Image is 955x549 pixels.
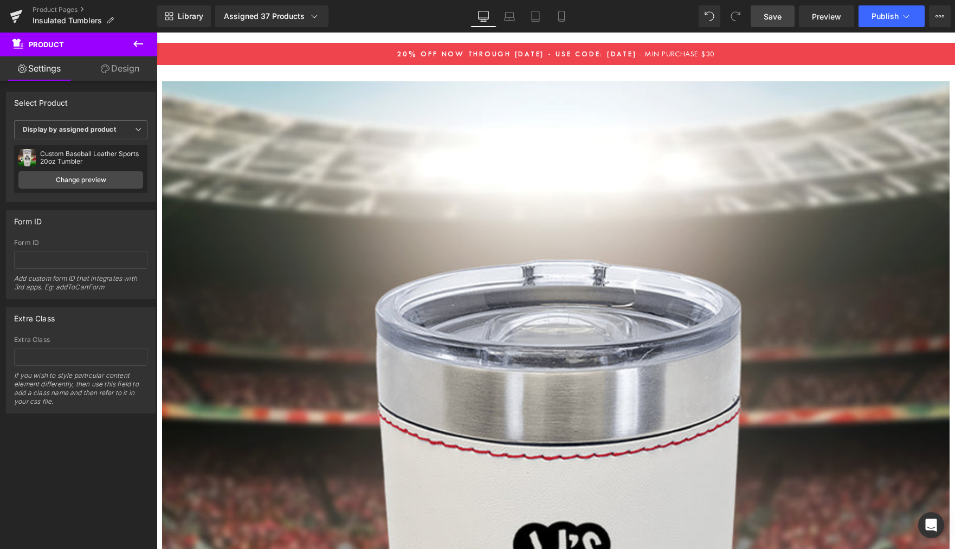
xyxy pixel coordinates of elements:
a: Tablet [522,5,549,27]
b: Display by assigned product [23,125,116,133]
a: Change preview [18,171,143,189]
a: New Library [157,5,211,27]
div: Form ID [14,239,147,247]
span: Save [764,11,782,22]
span: Publish [872,12,899,21]
span: - MIN PURCHASE $30 [480,17,558,26]
div: Add custom form ID that integrates with 3rd apps. Eg: addToCartForm [14,274,147,299]
a: Preview [799,5,854,27]
span: Preview [812,11,841,22]
img: pImage [18,149,36,166]
a: Mobile [549,5,575,27]
a: Design [81,56,159,81]
div: If you wish to style particular content element differently, then use this field to add a class n... [14,371,147,413]
div: Custom Baseball Leather Sports 20oz Tumbler [40,150,143,165]
div: Form ID [14,211,42,226]
span: 20% OFF NOW THROUGH [DATE] - USE CODE: [DATE] [240,17,480,25]
button: Undo [699,5,720,27]
div: Open Intercom Messenger [918,512,944,538]
button: Publish [859,5,925,27]
div: Select Product [14,92,68,107]
button: More [929,5,951,27]
a: Product Pages [33,5,157,14]
div: Assigned 37 Products [224,11,320,22]
span: Library [178,11,203,21]
span: Product [29,40,64,49]
button: Redo [725,5,746,27]
a: Laptop [496,5,522,27]
div: Extra Class [14,308,55,323]
span: Insulated Tumblers [33,16,102,25]
div: Extra Class [14,336,147,344]
a: Desktop [470,5,496,27]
